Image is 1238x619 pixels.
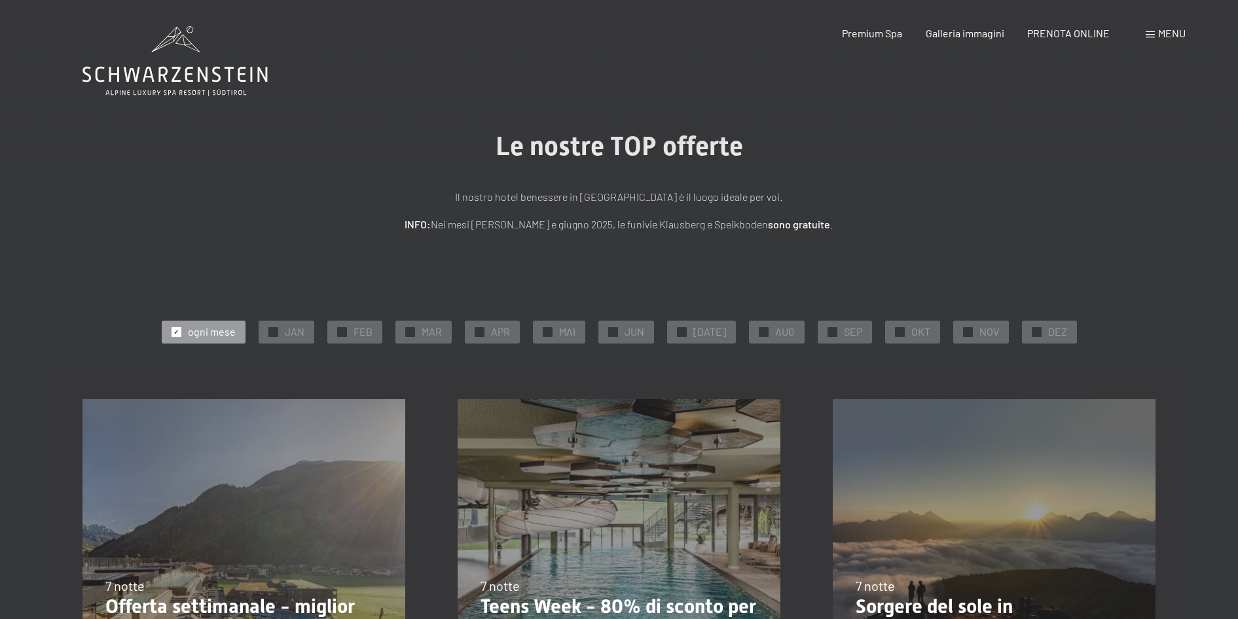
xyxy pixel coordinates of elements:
span: ✓ [897,327,902,336]
span: ✓ [1034,327,1039,336]
span: ✓ [610,327,615,336]
span: APR [491,325,510,339]
span: ✓ [829,327,835,336]
span: AUG [775,325,795,339]
span: FEB [354,325,373,339]
strong: INFO: [405,218,431,230]
span: ✓ [270,327,276,336]
span: MAR [422,325,442,339]
span: ✓ [407,327,412,336]
p: Il nostro hotel benessere in [GEOGRAPHIC_DATA] è il luogo ideale per voi. [292,188,947,205]
span: [DATE] [693,325,726,339]
span: 7 notte [105,578,145,593]
span: Le nostre TOP offerte [496,131,743,162]
span: ✓ [761,327,766,336]
span: MAI [559,325,575,339]
span: DEZ [1048,325,1067,339]
span: ✓ [965,327,970,336]
span: 7 notte [481,578,520,593]
span: ✓ [339,327,344,336]
a: PRENOTA ONLINE [1027,27,1110,39]
a: Premium Spa [842,27,902,39]
span: 7 notte [856,578,895,593]
span: JAN [285,325,304,339]
span: JUN [625,325,644,339]
span: Menu [1158,27,1186,39]
span: OKT [911,325,930,339]
span: ✓ [173,327,179,336]
span: ✓ [477,327,482,336]
a: Galleria immagini [926,27,1004,39]
span: ✓ [545,327,550,336]
span: ogni mese [188,325,236,339]
span: ✓ [679,327,684,336]
span: NOV [979,325,999,339]
p: Nei mesi [PERSON_NAME] e giugno 2025, le funivie Klausberg e Speikboden . [292,216,947,233]
span: SEP [844,325,862,339]
strong: sono gratuite [768,218,830,230]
